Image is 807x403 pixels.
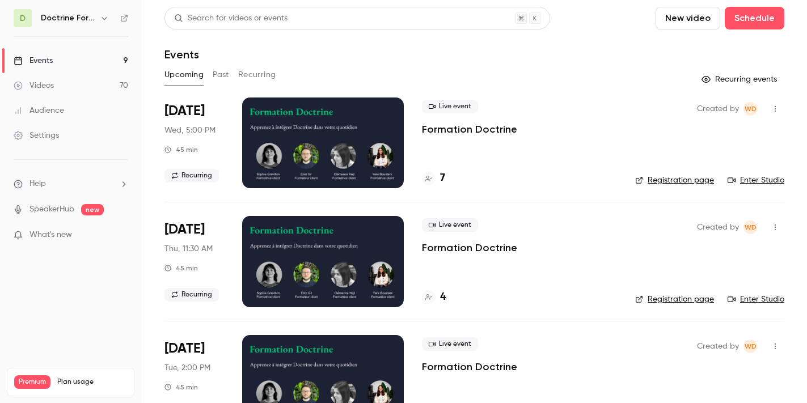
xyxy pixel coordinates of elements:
[656,7,720,29] button: New video
[164,288,219,302] span: Recurring
[697,220,739,234] span: Created by
[164,243,213,254] span: Thu, 11:30 AM
[422,241,517,254] a: Formation Doctrine
[422,360,517,374] a: Formation Doctrine
[440,290,446,305] h4: 4
[422,218,478,232] span: Live event
[164,220,205,239] span: [DATE]
[164,264,198,273] div: 45 min
[164,340,205,358] span: [DATE]
[422,290,446,305] a: 4
[697,102,739,116] span: Created by
[41,12,95,24] h6: Doctrine Formation Corporate
[422,337,478,351] span: Live event
[743,220,757,234] span: Webinar Doctrine
[696,70,784,88] button: Recurring events
[725,7,784,29] button: Schedule
[164,48,199,61] h1: Events
[174,12,288,24] div: Search for videos or events
[164,125,216,136] span: Wed, 5:00 PM
[164,145,198,154] div: 45 min
[635,175,714,186] a: Registration page
[238,66,276,84] button: Recurring
[164,102,205,120] span: [DATE]
[14,375,50,389] span: Premium
[115,230,128,240] iframe: Noticeable Trigger
[422,100,478,113] span: Live event
[20,12,26,24] span: D
[57,377,128,387] span: Plan usage
[164,383,198,392] div: 45 min
[164,216,224,307] div: Oct 9 Thu, 11:30 AM (Europe/Paris)
[29,203,74,215] a: SpeakerHub
[164,169,219,183] span: Recurring
[745,220,757,234] span: WD
[440,171,445,186] h4: 7
[14,178,128,190] li: help-dropdown-opener
[743,340,757,353] span: Webinar Doctrine
[81,204,104,215] span: new
[164,97,224,188] div: Oct 8 Wed, 5:00 PM (Europe/Paris)
[743,102,757,116] span: Webinar Doctrine
[697,340,739,353] span: Created by
[728,175,784,186] a: Enter Studio
[745,102,757,116] span: WD
[164,362,210,374] span: Tue, 2:00 PM
[14,105,64,116] div: Audience
[213,66,229,84] button: Past
[164,66,204,84] button: Upcoming
[745,340,757,353] span: WD
[635,294,714,305] a: Registration page
[14,130,59,141] div: Settings
[29,178,46,190] span: Help
[14,55,53,66] div: Events
[422,122,517,136] a: Formation Doctrine
[422,171,445,186] a: 7
[14,80,54,91] div: Videos
[29,229,72,241] span: What's new
[728,294,784,305] a: Enter Studio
